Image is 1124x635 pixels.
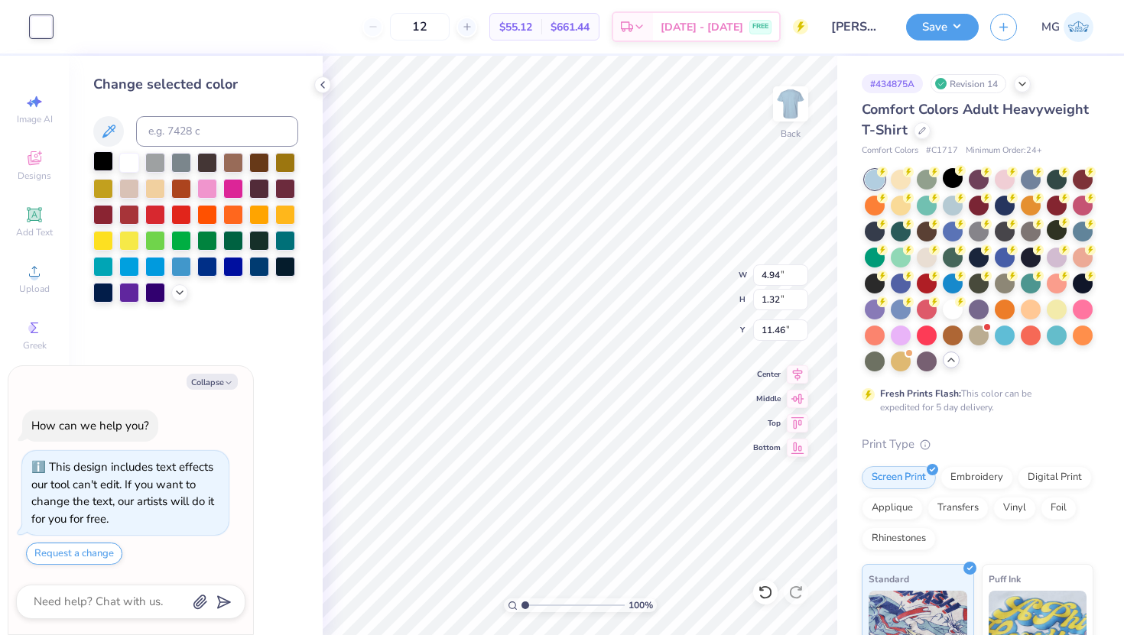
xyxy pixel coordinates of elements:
[23,339,47,352] span: Greek
[551,19,590,35] span: $661.44
[136,116,298,147] input: e.g. 7428 c
[661,19,743,35] span: [DATE] - [DATE]
[989,571,1021,587] span: Puff Ink
[862,436,1093,453] div: Print Type
[869,571,909,587] span: Standard
[31,459,214,526] div: This design includes text effects our tool can't edit. If you want to change the text, our artist...
[18,170,51,182] span: Designs
[862,74,923,93] div: # 434875A
[781,127,801,141] div: Back
[820,11,895,42] input: Untitled Design
[93,74,298,95] div: Change selected color
[993,497,1036,520] div: Vinyl
[26,543,122,565] button: Request a change
[17,113,53,125] span: Image AI
[753,369,781,380] span: Center
[753,394,781,404] span: Middle
[862,466,936,489] div: Screen Print
[16,226,53,238] span: Add Text
[390,13,450,40] input: – –
[499,19,532,35] span: $55.12
[1041,497,1077,520] div: Foil
[1041,18,1060,36] span: MG
[1064,12,1093,42] img: Miriam George
[775,89,806,119] img: Back
[966,144,1042,157] span: Minimum Order: 24 +
[187,374,238,390] button: Collapse
[862,497,923,520] div: Applique
[927,497,989,520] div: Transfers
[1041,12,1093,42] a: MG
[931,74,1006,93] div: Revision 14
[753,418,781,429] span: Top
[862,100,1089,139] span: Comfort Colors Adult Heavyweight T-Shirt
[629,598,653,612] span: 100 %
[753,442,781,453] span: Bottom
[752,21,768,32] span: FREE
[880,387,1068,414] div: This color can be expedited for 5 day delivery.
[1018,466,1092,489] div: Digital Print
[31,418,149,433] div: How can we help you?
[862,144,918,157] span: Comfort Colors
[940,466,1013,489] div: Embroidery
[880,387,961,400] strong: Fresh Prints Flash:
[19,283,50,295] span: Upload
[862,527,936,550] div: Rhinestones
[926,144,958,157] span: # C1717
[906,14,979,40] button: Save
